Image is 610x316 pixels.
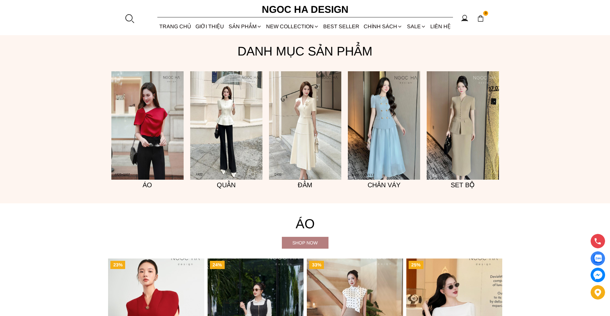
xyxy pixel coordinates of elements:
a: 3(9) [269,71,341,180]
a: LIÊN HỆ [428,18,453,35]
h4: Áo [108,213,502,234]
font: Set bộ [451,181,475,189]
a: 7(3) [348,71,420,180]
span: 0 [483,11,488,16]
a: GIỚI THIỆU [193,18,226,35]
h5: Quần [190,180,262,190]
a: TRANG CHỦ [157,18,193,35]
h5: Đầm [269,180,341,190]
div: SẢN PHẨM [226,18,264,35]
h5: Áo [111,180,184,190]
font: Danh mục sản phẩm [237,44,373,58]
a: messenger [591,268,605,282]
div: Shop now [282,239,328,246]
div: Chính sách [362,18,405,35]
a: 3(7) [111,71,184,180]
a: NEW COLLECTION [264,18,321,35]
a: Ngoc Ha Design [256,2,354,17]
a: BEST SELLER [321,18,362,35]
img: Display image [594,255,602,263]
a: Display image [591,251,605,266]
img: img-CART-ICON-ksit0nf1 [477,15,484,22]
a: 2(9) [190,71,262,180]
a: SALE [405,18,428,35]
h5: Chân váy [348,180,420,190]
a: Shop now [282,237,328,249]
img: 3(15) [427,71,499,180]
